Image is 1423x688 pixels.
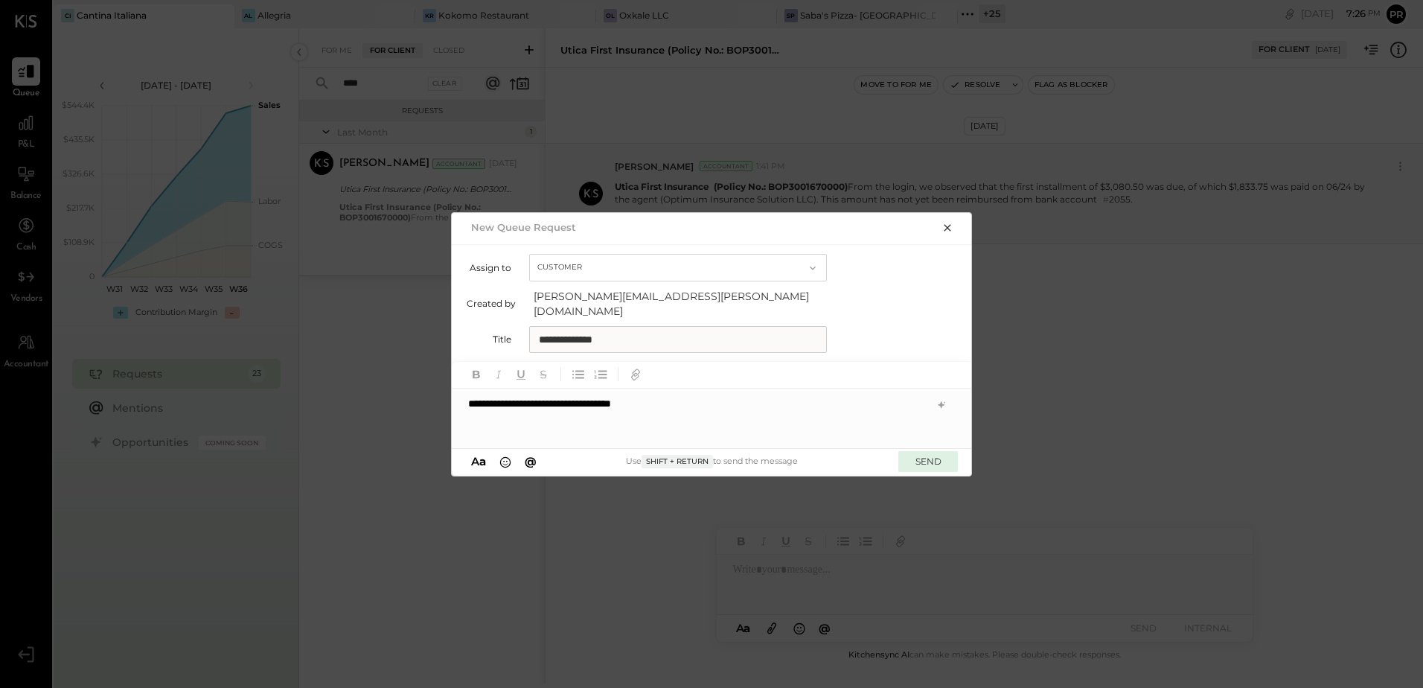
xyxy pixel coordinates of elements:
[467,262,511,273] label: Assign to
[471,221,576,233] h2: New Queue Request
[489,365,508,384] button: Italic
[540,455,883,468] div: Use to send the message
[534,289,831,319] span: [PERSON_NAME][EMAIL_ADDRESS][PERSON_NAME][DOMAIN_NAME]
[511,365,531,384] button: Underline
[467,365,486,384] button: Bold
[467,298,516,309] label: Created by
[529,254,827,281] button: Customer
[898,451,958,471] button: SEND
[626,365,645,384] button: Add URL
[534,365,553,384] button: Strikethrough
[520,453,541,470] button: @
[642,455,713,468] span: Shift + Return
[525,454,537,468] span: @
[467,334,511,345] label: Title
[591,365,610,384] button: Ordered List
[479,454,486,468] span: a
[467,453,490,470] button: Aa
[569,365,588,384] button: Unordered List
